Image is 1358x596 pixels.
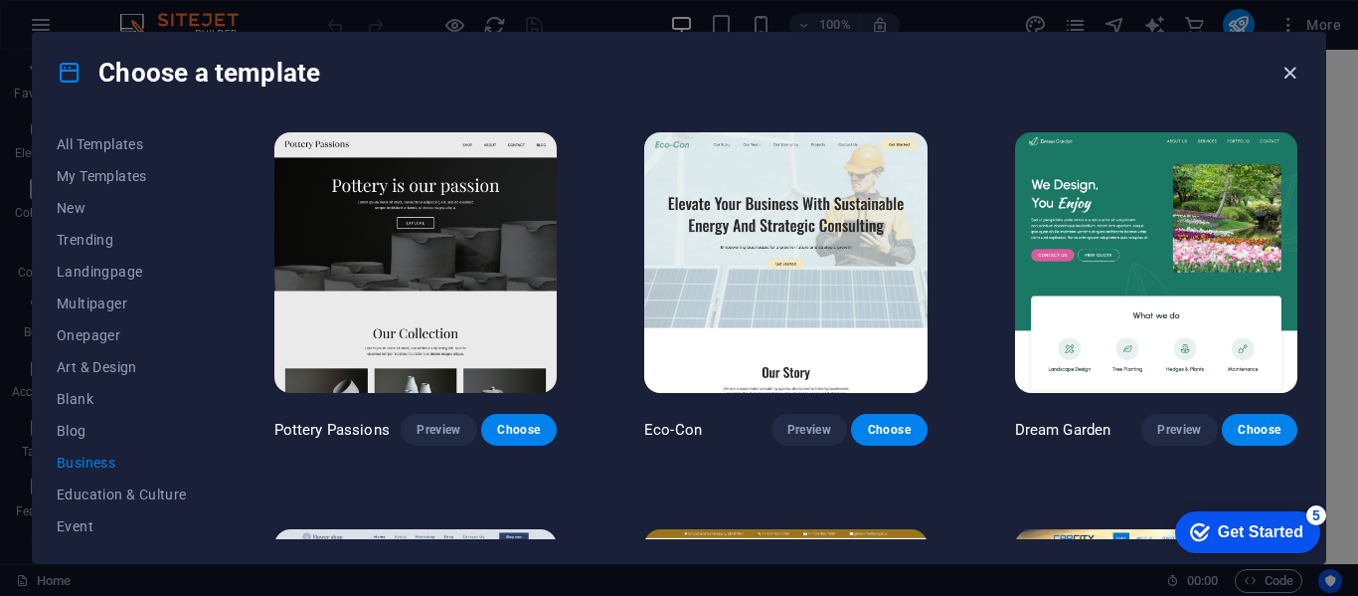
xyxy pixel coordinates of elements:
[274,132,557,393] img: Pottery Passions
[771,414,847,446] button: Preview
[57,351,187,383] button: Art & Design
[1141,414,1217,446] button: Preview
[644,132,927,393] img: Eco-Con
[57,200,187,216] span: New
[57,192,187,224] button: New
[57,383,187,415] button: Blank
[1157,422,1201,438] span: Preview
[57,160,187,192] button: My Templates
[57,415,187,447] button: Blog
[1222,414,1297,446] button: Choose
[57,518,187,534] span: Event
[851,414,927,446] button: Choose
[16,10,161,52] div: Get Started 5 items remaining, 0% complete
[1238,422,1281,438] span: Choose
[57,232,187,248] span: Trending
[867,422,911,438] span: Choose
[57,359,187,375] span: Art & Design
[57,479,187,510] button: Education & Culture
[57,296,187,311] span: Multipager
[57,128,187,160] button: All Templates
[57,327,187,343] span: Onepager
[59,22,144,40] div: Get Started
[497,422,541,438] span: Choose
[274,420,390,440] p: Pottery Passions
[57,455,187,471] span: Business
[644,420,702,440] p: Eco-Con
[1015,132,1297,393] img: Dream Garden
[57,319,187,351] button: Onepager
[787,422,831,438] span: Preview
[57,510,187,542] button: Event
[57,168,187,184] span: My Templates
[57,136,187,152] span: All Templates
[57,57,320,89] h4: Choose a template
[147,4,167,24] div: 5
[57,256,187,288] button: Landingpage
[57,391,187,407] span: Blank
[1015,420,1111,440] p: Dream Garden
[57,487,187,502] span: Education & Culture
[57,423,187,439] span: Blog
[401,414,476,446] button: Preview
[481,414,557,446] button: Choose
[57,224,187,256] button: Trending
[57,447,187,479] button: Business
[417,422,460,438] span: Preview
[57,264,187,280] span: Landingpage
[57,288,187,319] button: Multipager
